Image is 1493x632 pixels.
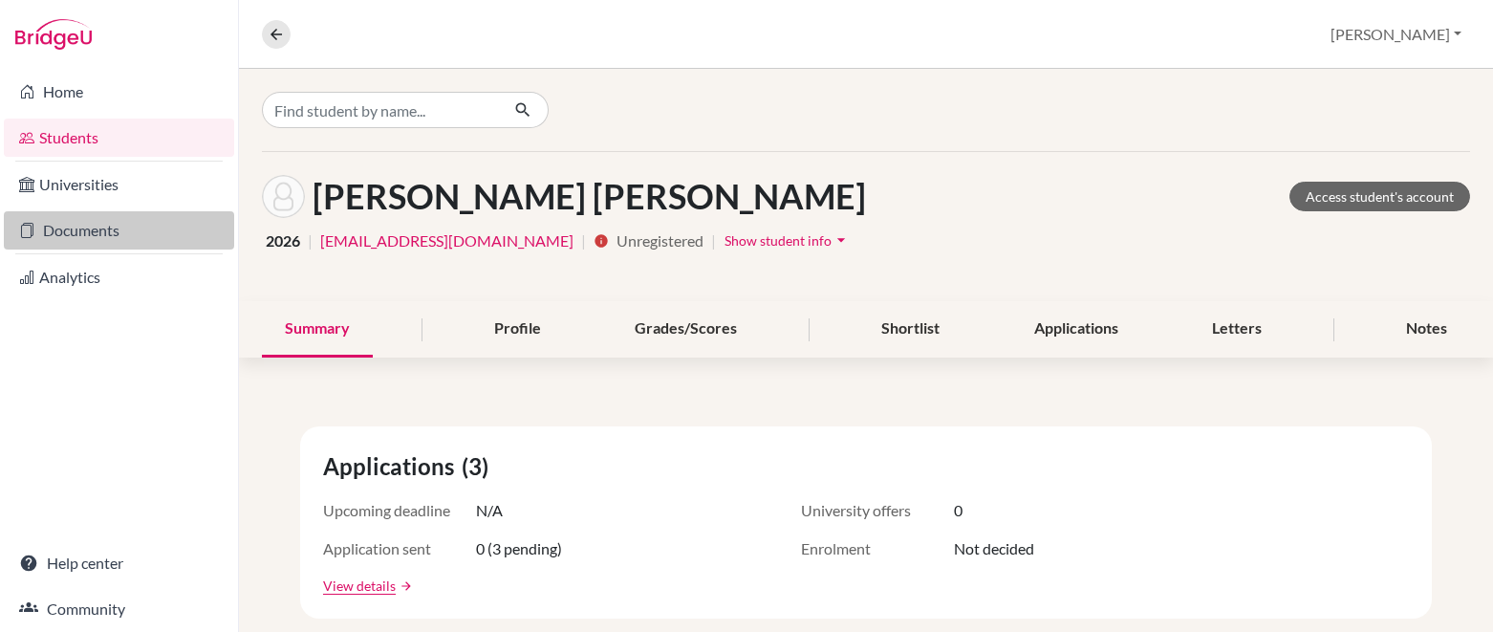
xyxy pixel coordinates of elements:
[4,165,234,204] a: Universities
[262,301,373,358] div: Summary
[308,229,313,252] span: |
[1189,301,1285,358] div: Letters
[323,499,476,522] span: Upcoming deadline
[725,232,832,249] span: Show student info
[1383,301,1470,358] div: Notes
[476,499,503,522] span: N/A
[396,579,413,593] a: arrow_forward
[832,230,851,250] i: arrow_drop_down
[320,229,573,252] a: [EMAIL_ADDRESS][DOMAIN_NAME]
[4,544,234,582] a: Help center
[262,92,499,128] input: Find student by name...
[4,119,234,157] a: Students
[1322,16,1470,53] button: [PERSON_NAME]
[4,73,234,111] a: Home
[711,229,716,252] span: |
[4,211,234,250] a: Documents
[954,499,963,522] span: 0
[612,301,760,358] div: Grades/Scores
[724,226,852,255] button: Show student infoarrow_drop_down
[594,233,609,249] i: info
[801,499,954,522] span: University offers
[476,537,562,560] span: 0 (3 pending)
[471,301,564,358] div: Profile
[954,537,1034,560] span: Not decided
[323,576,396,596] a: View details
[323,537,476,560] span: Application sent
[617,229,703,252] span: Unregistered
[801,537,954,560] span: Enrolment
[462,449,496,484] span: (3)
[4,590,234,628] a: Community
[15,19,92,50] img: Bridge-U
[581,229,586,252] span: |
[266,229,300,252] span: 2026
[262,175,305,218] img: Beatriz Maldonado Camacho's avatar
[313,176,866,217] h1: [PERSON_NAME] [PERSON_NAME]
[1289,182,1470,211] a: Access student's account
[4,258,234,296] a: Analytics
[323,449,462,484] span: Applications
[1011,301,1141,358] div: Applications
[858,301,963,358] div: Shortlist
